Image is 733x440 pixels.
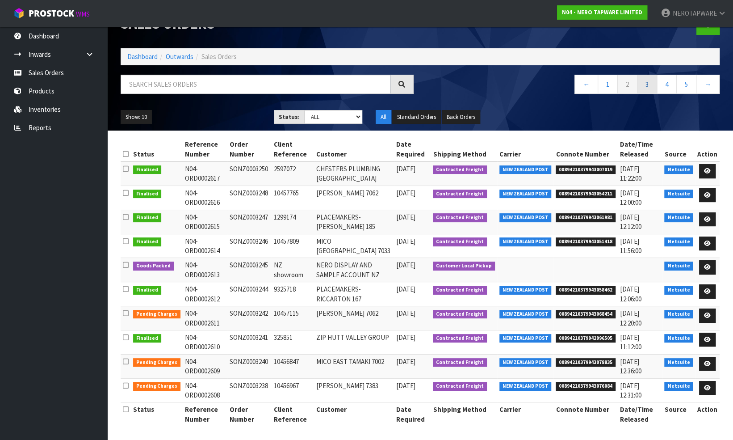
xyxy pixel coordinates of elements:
span: Netsuite [664,382,693,391]
a: 2 [617,75,637,94]
strong: Status: [279,113,300,121]
td: 10456847 [272,354,314,378]
span: [DATE] 12:31:00 [620,381,641,399]
a: Dashboard [127,52,158,61]
span: Contracted Freight [433,358,487,367]
th: Order Number [227,137,272,161]
span: Netsuite [664,334,693,343]
td: 1299174 [272,210,314,234]
span: Contracted Freight [433,382,487,391]
td: N04-ORD0002616 [183,186,228,210]
th: Date/Time Released [618,137,662,161]
span: Netsuite [664,310,693,319]
span: Netsuite [664,358,693,367]
td: 325851 [272,330,314,354]
span: Finalised [133,213,161,222]
th: Action [695,402,720,426]
th: Status [131,402,183,426]
span: [DATE] [396,261,415,269]
td: N04-ORD0002617 [183,161,228,186]
td: 2597072 [272,161,314,186]
span: Finalised [133,237,161,246]
span: Finalised [133,334,161,343]
span: 00894210379943051418 [556,237,616,246]
span: NEW ZEALAND POST [499,165,552,174]
td: N04-ORD0002608 [183,378,228,402]
span: Finalised [133,190,161,199]
span: [DATE] [396,189,415,197]
th: Shipping Method [431,402,497,426]
th: Connote Number [553,402,618,426]
td: N04-ORD0002610 [183,330,228,354]
th: Action [695,137,720,161]
span: Netsuite [664,165,693,174]
span: Contracted Freight [433,165,487,174]
span: 00894210379943076084 [556,382,616,391]
td: MICO EAST TAMAKI 7002 [314,354,394,378]
span: 00894210379942996505 [556,334,616,343]
th: Client Reference [272,137,314,161]
span: [DATE] 12:00:00 [620,189,641,207]
td: N04-ORD0002613 [183,258,228,282]
td: N04-ORD0002612 [183,282,228,306]
span: ProStock [29,8,74,19]
span: [DATE] 12:36:00 [620,357,641,375]
td: SONZ0003242 [227,306,272,330]
span: 00894210379943078835 [556,358,616,367]
span: [DATE] [396,285,415,293]
td: PLACEMAKERS-RICCARTON 167 [314,282,394,306]
td: N04-ORD0002611 [183,306,228,330]
td: SONZ0003246 [227,234,272,258]
td: 9325718 [272,282,314,306]
span: [DATE] [396,165,415,173]
span: Netsuite [664,237,693,246]
a: Outwards [166,52,193,61]
td: SONZ0003245 [227,258,272,282]
td: MICO [GEOGRAPHIC_DATA] 7033 [314,234,394,258]
a: 5 [676,75,696,94]
span: Pending Charges [133,382,180,391]
td: N04-ORD0002609 [183,354,228,378]
td: NERO DISPLAY AND SAMPLE ACCOUNT NZ [314,258,394,282]
td: [PERSON_NAME] 7062 [314,186,394,210]
span: [DATE] [396,309,415,317]
td: SONZ0003250 [227,161,272,186]
button: All [376,110,391,124]
span: NEW ZEALAND POST [499,358,552,367]
td: 10456967 [272,378,314,402]
th: Carrier [497,137,554,161]
span: Sales Orders [201,52,237,61]
th: Source [662,402,695,426]
td: SONZ0003240 [227,354,272,378]
span: Finalised [133,165,161,174]
th: Carrier [497,402,554,426]
span: NEW ZEALAND POST [499,213,552,222]
td: SONZ0003248 [227,186,272,210]
a: 1 [598,75,618,94]
span: Netsuite [664,213,693,222]
th: Date/Time Released [618,402,662,426]
a: 3 [637,75,657,94]
span: 00894210379943068454 [556,310,616,319]
span: NEW ZEALAND POST [499,310,552,319]
h1: Sales Orders [121,16,414,32]
td: [PERSON_NAME] 7062 [314,306,394,330]
span: [DATE] 12:12:00 [620,213,641,231]
span: 00894210379943061981 [556,213,616,222]
span: Netsuite [664,190,693,199]
td: PLACEMAKERS-[PERSON_NAME] 185 [314,210,394,234]
span: 00894210379943054211 [556,190,616,199]
button: Standard Orders [392,110,441,124]
td: ZIP HUTT VALLEY GROUP [314,330,394,354]
nav: Page navigation [427,75,720,97]
th: Date Required [394,402,431,426]
td: SONZ0003247 [227,210,272,234]
strong: N04 - NERO TAPWARE LIMITED [562,8,642,16]
button: Show: 10 [121,110,152,124]
span: NEW ZEALAND POST [499,334,552,343]
span: [DATE] [396,381,415,390]
span: NEW ZEALAND POST [499,286,552,295]
a: 4 [657,75,677,94]
td: 10457809 [272,234,314,258]
span: NEROTAPWARE [672,9,716,17]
